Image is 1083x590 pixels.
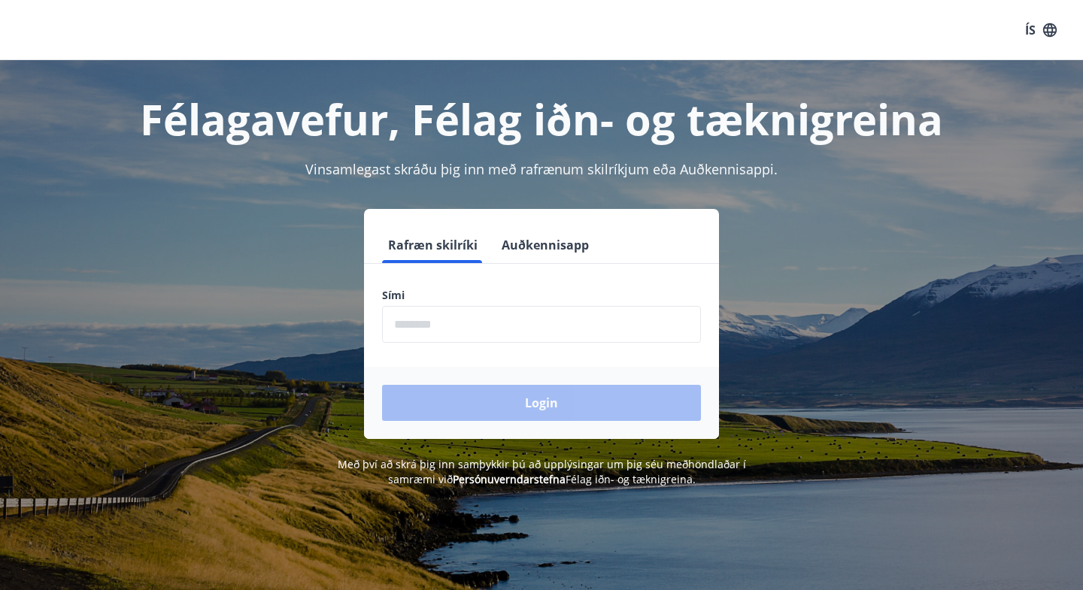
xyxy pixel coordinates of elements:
[382,227,484,263] button: Rafræn skilríki
[305,160,778,178] span: Vinsamlegast skráðu þig inn með rafrænum skilríkjum eða Auðkennisappi.
[382,288,701,303] label: Sími
[496,227,595,263] button: Auðkennisapp
[453,472,566,486] a: Persónuverndarstefna
[338,457,746,486] span: Með því að skrá þig inn samþykkir þú að upplýsingar um þig séu meðhöndlaðar í samræmi við Félag i...
[18,90,1065,147] h1: Félagavefur, Félag iðn- og tæknigreina
[1017,17,1065,44] button: ÍS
